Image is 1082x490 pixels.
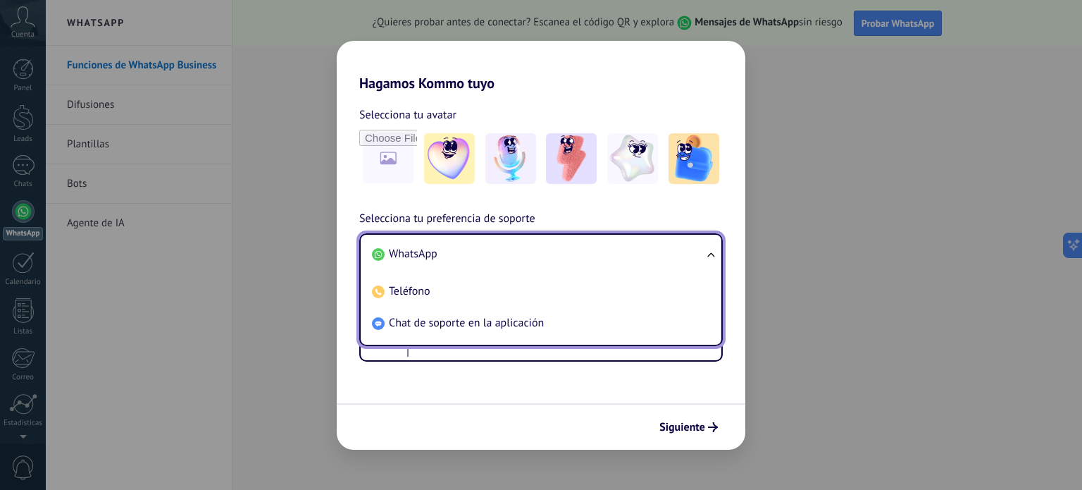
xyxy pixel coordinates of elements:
[389,316,544,330] span: Chat de soporte en la aplicación
[669,133,719,184] img: -5.jpeg
[485,133,536,184] img: -2.jpeg
[659,422,705,432] span: Siguiente
[607,133,658,184] img: -4.jpeg
[337,41,745,92] h2: Hagamos Kommo tuyo
[359,210,535,228] span: Selecciona tu preferencia de soporte
[389,247,437,261] span: WhatsApp
[424,133,475,184] img: -1.jpeg
[389,284,430,298] span: Teléfono
[653,415,724,439] button: Siguiente
[546,133,597,184] img: -3.jpeg
[359,106,456,124] span: Selecciona tu avatar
